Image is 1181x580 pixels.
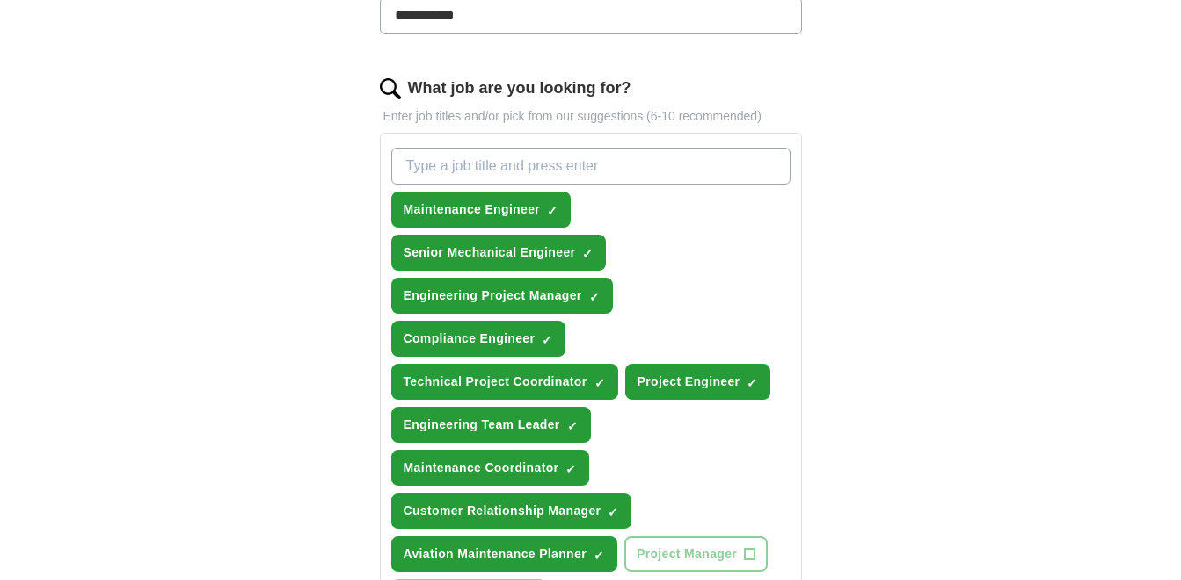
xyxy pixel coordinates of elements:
label: What job are you looking for? [408,76,631,100]
span: ✓ [594,376,605,390]
p: Enter job titles and/or pick from our suggestions (6-10 recommended) [380,107,802,126]
span: Customer Relationship Manager [404,502,601,520]
span: Aviation Maintenance Planner [404,545,587,563]
button: Customer Relationship Manager✓ [391,493,632,529]
span: ✓ [567,419,578,433]
button: Project Manager [624,536,768,572]
span: ✓ [565,462,576,476]
span: ✓ [542,333,552,347]
span: Engineering Team Leader [404,416,560,434]
span: Project Manager [637,545,737,563]
button: Engineering Team Leader✓ [391,407,591,443]
span: ✓ [594,548,604,562]
button: Aviation Maintenance Planner✓ [391,536,617,572]
button: Engineering Project Manager✓ [391,278,613,314]
span: ✓ [589,290,600,304]
span: Compliance Engineer [404,330,536,348]
span: ✓ [547,204,558,218]
button: Maintenance Engineer✓ [391,192,572,228]
span: Technical Project Coordinator [404,373,587,391]
button: Technical Project Coordinator✓ [391,364,618,400]
span: ✓ [582,247,593,261]
span: Engineering Project Manager [404,286,582,305]
button: Maintenance Coordinator✓ [391,450,590,486]
button: Compliance Engineer✓ [391,321,566,357]
span: ✓ [747,376,757,390]
span: Project Engineer [638,373,740,391]
img: search.png [380,78,401,99]
button: Senior Mechanical Engineer✓ [391,235,607,271]
span: Maintenance Coordinator [404,459,559,477]
span: ✓ [608,505,618,519]
input: Type a job title and press enter [391,148,791,185]
button: Project Engineer✓ [625,364,771,400]
span: Maintenance Engineer [404,200,541,219]
span: Senior Mechanical Engineer [404,243,576,262]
